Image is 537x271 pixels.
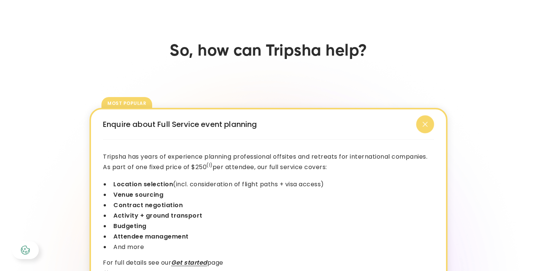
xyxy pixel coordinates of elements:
li: And more [110,243,434,252]
li: (incl. consideration of flight paths + visa access) [110,180,434,189]
a: Get started [171,258,207,267]
p: For full details see our page [103,258,434,268]
strong: Budgeting [113,222,147,230]
strong: Contract negotiation [113,201,183,209]
div: Enquire about Full Service event planning [103,119,257,130]
strong: Attendee management [113,232,189,241]
strong: Location selection [113,180,173,189]
strong: Activity + ground transport [113,211,202,220]
div: Enquire about Full Service event planning [103,115,434,133]
p: Tripsha has years of experience planning professional offsites and retreats for international com... [103,152,434,172]
sup: (1) [207,162,213,168]
h2: So, how can Tripsha help? [170,42,367,61]
div: most popular [107,100,146,107]
strong: Venue sourcing [113,190,163,199]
